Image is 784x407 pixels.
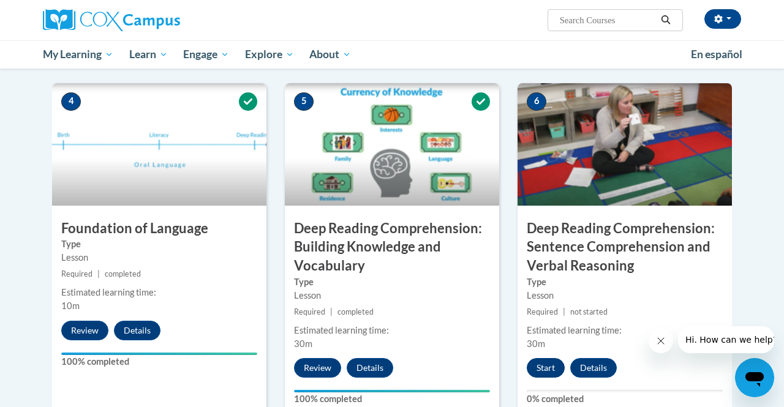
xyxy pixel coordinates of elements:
label: Type [61,237,257,251]
input: Search Courses [559,13,657,28]
span: En español [691,48,742,61]
span: My Learning [43,47,113,62]
span: completed [105,269,141,278]
span: Required [61,269,92,278]
button: Review [61,321,108,340]
iframe: Message from company [678,326,774,353]
span: | [563,307,565,316]
img: Course Image [285,83,499,206]
h3: Deep Reading Comprehension: Building Knowledge and Vocabulary [285,219,499,275]
div: Lesson [294,289,490,302]
div: Estimated learning time: [61,286,257,299]
label: Type [294,275,490,289]
span: 30m [294,338,312,349]
button: Details [114,321,160,340]
label: Type [527,275,723,289]
button: Details [347,358,393,378]
span: Required [294,307,325,316]
span: 5 [294,92,314,111]
h3: Foundation of Language [52,219,266,238]
span: 6 [527,92,546,111]
a: En español [683,42,750,67]
button: Review [294,358,341,378]
a: Engage [175,40,237,69]
img: Cox Campus [43,9,180,31]
div: Your progress [61,353,257,355]
div: Estimated learning time: [294,324,490,337]
label: 100% completed [294,392,490,406]
a: Explore [237,40,302,69]
div: Lesson [527,289,723,302]
div: Main menu [34,40,750,69]
img: Course Image [52,83,266,206]
iframe: Close message [649,329,673,353]
label: 0% completed [527,392,723,406]
span: 30m [527,338,545,349]
span: | [330,307,333,316]
label: 100% completed [61,355,257,368]
span: Engage [183,47,229,62]
span: 10m [61,301,80,311]
div: Your progress [294,390,490,392]
span: 4 [61,92,81,111]
button: Search [657,13,675,28]
iframe: Button to launch messaging window [735,358,774,397]
a: Cox Campus [43,9,263,31]
span: completed [337,307,374,316]
a: My Learning [35,40,121,69]
span: Learn [129,47,168,62]
a: About [302,40,360,69]
button: Start [527,358,565,378]
span: Explore [245,47,294,62]
button: Account Settings [704,9,741,29]
span: Hi. How can we help? [7,9,99,18]
span: Required [527,307,558,316]
span: not started [570,307,608,316]
span: | [97,269,100,278]
img: Course Image [518,83,732,206]
span: About [309,47,351,62]
h3: Deep Reading Comprehension: Sentence Comprehension and Verbal Reasoning [518,219,732,275]
a: Learn [121,40,176,69]
button: Details [570,358,617,378]
div: Estimated learning time: [527,324,723,337]
div: Lesson [61,251,257,264]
